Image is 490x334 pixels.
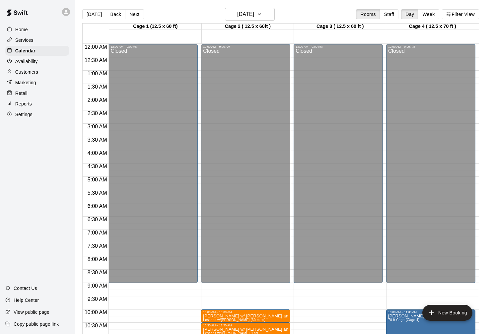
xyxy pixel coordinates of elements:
[108,44,198,283] div: 12:00 AM – 9:00 AM: Closed
[388,318,419,322] span: 70 ft Cage (Cage 4)
[14,321,59,327] p: Copy public page link
[15,79,36,86] p: Marketing
[86,71,109,76] span: 1:00 AM
[5,99,69,109] a: Reports
[15,26,28,33] p: Home
[86,137,109,143] span: 3:30 AM
[86,190,109,196] span: 5:30 AM
[109,24,201,30] div: Cage 1 (12.5 x 60 ft)
[86,217,109,222] span: 6:30 AM
[86,124,109,129] span: 3:00 AM
[202,24,294,30] div: Cage 2 ( 12.5 x 60ft )
[201,309,290,323] div: 10:00 AM – 10:30 AM: Shayla w/ maisey and jovie
[15,90,28,97] p: Retail
[83,57,109,63] span: 12:30 AM
[5,56,69,66] a: Availability
[15,47,35,54] p: Calendar
[14,297,39,303] p: Help Center
[86,270,109,275] span: 8:30 AM
[86,203,109,209] span: 6:00 AM
[15,37,34,43] p: Services
[5,35,69,45] a: Services
[15,100,32,107] p: Reports
[86,84,109,90] span: 1:30 AM
[388,48,473,285] div: Closed
[380,9,399,19] button: Staff
[356,9,380,19] button: Rooms
[5,67,69,77] a: Customers
[82,9,106,19] button: [DATE]
[15,69,38,75] p: Customers
[15,58,38,65] p: Availability
[386,44,475,283] div: 12:00 AM – 9:00 AM: Closed
[15,111,33,118] p: Settings
[203,310,288,314] div: 10:00 AM – 10:30 AM
[86,283,109,289] span: 9:00 AM
[14,285,37,292] p: Contact Us
[388,310,473,314] div: 10:00 AM – 11:30 AM
[401,9,418,19] button: Day
[86,256,109,262] span: 8:00 AM
[388,45,473,48] div: 12:00 AM – 9:00 AM
[14,309,49,315] p: View public page
[83,323,109,328] span: 10:30 AM
[86,177,109,182] span: 5:00 AM
[86,164,109,169] span: 4:30 AM
[237,10,254,19] h6: [DATE]
[203,318,265,322] span: Lessons w/[PERSON_NAME] (30 mins)
[203,45,288,48] div: 12:00 AM – 9:00 AM
[86,296,109,302] span: 9:30 AM
[83,44,109,50] span: 12:00 AM
[296,48,381,285] div: Closed
[422,305,472,321] button: add
[5,25,69,34] a: Home
[5,88,69,98] a: Retail
[106,9,125,19] button: Back
[86,243,109,249] span: 7:30 AM
[86,97,109,103] span: 2:00 AM
[201,44,290,283] div: 12:00 AM – 9:00 AM: Closed
[5,46,69,56] a: Calendar
[296,45,381,48] div: 12:00 AM – 9:00 AM
[83,309,109,315] span: 10:00 AM
[5,78,69,88] a: Marketing
[225,8,275,21] button: [DATE]
[418,9,439,19] button: Week
[110,45,196,48] div: 12:00 AM – 9:00 AM
[442,9,479,19] button: Filter View
[294,24,386,30] div: Cage 3 ( 12.5 x 60 ft )
[294,44,383,283] div: 12:00 AM – 9:00 AM: Closed
[203,48,288,285] div: Closed
[386,24,478,30] div: Cage 4 ( 12.5 x 70 ft )
[86,230,109,235] span: 7:00 AM
[110,48,196,285] div: Closed
[86,150,109,156] span: 4:00 AM
[203,324,288,327] div: 10:30 AM – 11:30 AM
[125,9,144,19] button: Next
[5,109,69,119] a: Settings
[86,110,109,116] span: 2:30 AM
